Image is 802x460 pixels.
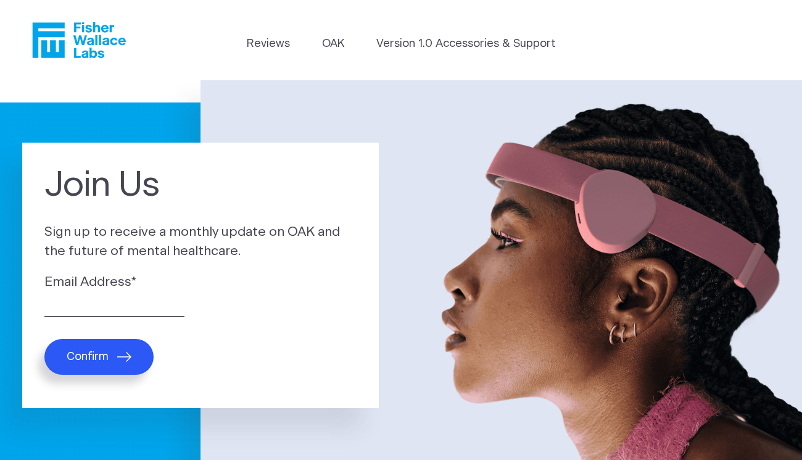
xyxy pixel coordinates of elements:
span: Confirm [67,350,109,364]
h1: Join Us [44,165,357,206]
button: Confirm [44,339,154,375]
label: Email Address [44,272,357,292]
a: OAK [322,36,344,52]
a: Version 1.0 Accessories & Support [376,36,556,52]
a: Reviews [247,36,290,52]
a: Fisher Wallace [32,22,126,58]
p: Sign up to receive a monthly update on OAK and the future of mental healthcare. [44,222,357,261]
